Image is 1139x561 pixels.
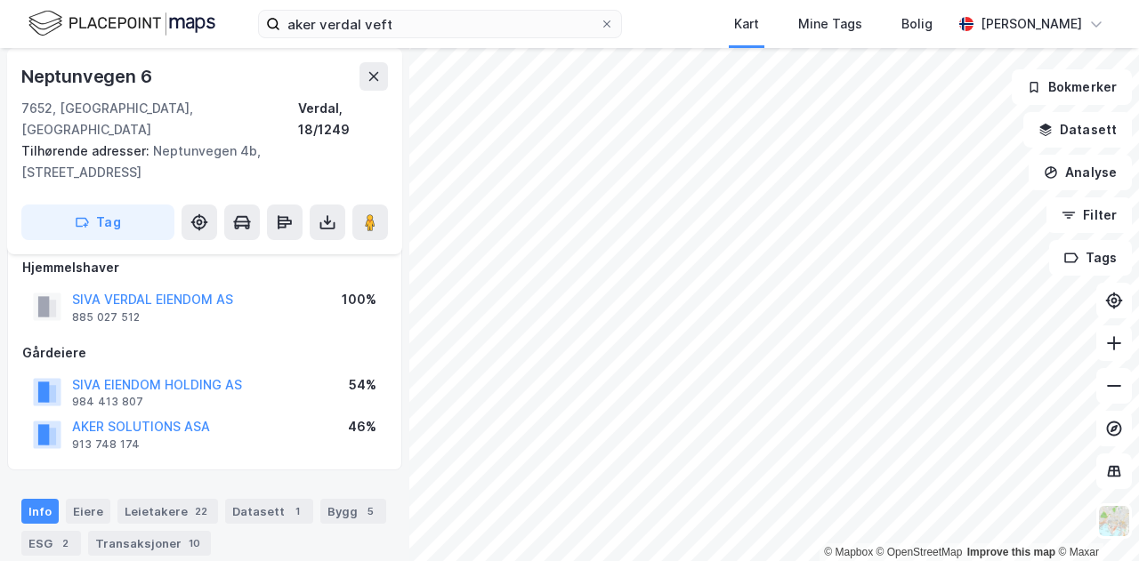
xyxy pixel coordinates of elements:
[22,342,387,364] div: Gårdeiere
[117,499,218,524] div: Leietakere
[734,13,759,35] div: Kart
[1012,69,1132,105] button: Bokmerker
[21,499,59,524] div: Info
[280,11,600,37] input: Søk på adresse, matrikkel, gårdeiere, leietakere eller personer
[901,13,933,35] div: Bolig
[185,534,204,552] div: 10
[361,502,379,520] div: 5
[967,546,1055,558] a: Improve this map
[225,499,313,524] div: Datasett
[824,546,873,558] a: Mapbox
[349,374,376,396] div: 54%
[28,8,215,39] img: logo.f888ab2527a4732fd821a326f86c7f29.svg
[1023,112,1132,148] button: Datasett
[66,499,110,524] div: Eiere
[320,499,386,524] div: Bygg
[348,416,376,437] div: 46%
[72,310,140,325] div: 885 027 512
[981,13,1082,35] div: [PERSON_NAME]
[21,204,174,240] button: Tag
[298,98,388,140] div: Verdal, 18/1249
[1050,476,1139,561] iframe: Chat Widget
[21,62,155,91] div: Neptunvegen 6
[191,502,211,520] div: 22
[1050,476,1139,561] div: Kontrollprogram for chat
[1046,197,1132,233] button: Filter
[342,289,376,310] div: 100%
[21,140,374,183] div: Neptunvegen 4b, [STREET_ADDRESS]
[21,531,81,556] div: ESG
[72,395,143,409] div: 984 413 807
[21,143,153,158] span: Tilhørende adresser:
[1029,155,1132,190] button: Analyse
[56,534,74,552] div: 2
[88,531,211,556] div: Transaksjoner
[876,546,963,558] a: OpenStreetMap
[21,98,298,140] div: 7652, [GEOGRAPHIC_DATA], [GEOGRAPHIC_DATA]
[288,502,306,520] div: 1
[798,13,862,35] div: Mine Tags
[22,257,387,278] div: Hjemmelshaver
[1049,240,1132,276] button: Tags
[72,437,140,452] div: 913 748 174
